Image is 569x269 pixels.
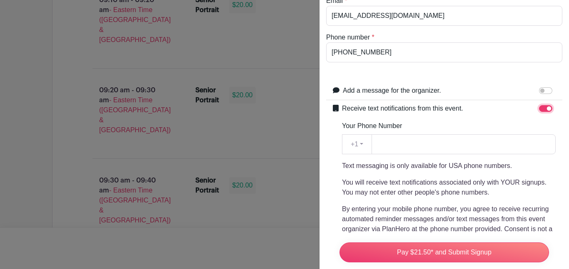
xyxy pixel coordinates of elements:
label: Phone number [326,32,370,42]
label: Add a message for the organizer. [343,86,441,96]
p: By entering your mobile phone number, you agree to receive recurring automated reminder messages ... [342,204,556,264]
p: You will receive text notifications associated only with YOUR signups. You may not enter other pe... [342,178,556,197]
p: Text messaging is only available for USA phone numbers. [342,161,556,171]
button: +1 [342,134,372,154]
input: Pay $21.50* and Submit Signup [339,242,549,262]
label: Receive text notifications from this event. [342,104,463,114]
label: Your Phone Number [342,121,402,131]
